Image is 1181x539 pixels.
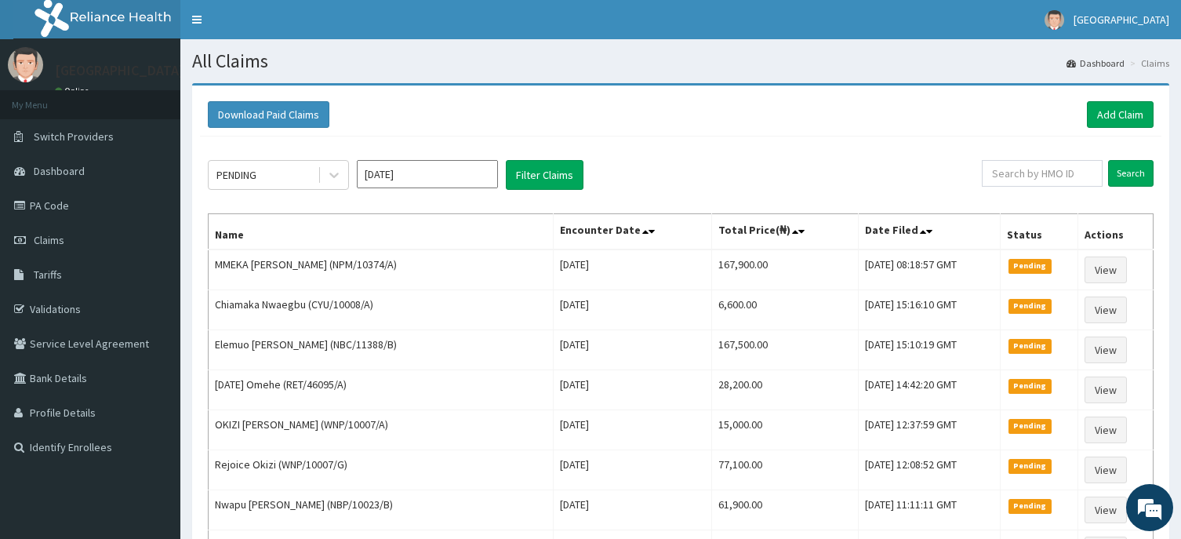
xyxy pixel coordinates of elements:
[1008,499,1052,513] span: Pending
[209,410,554,450] td: OKIZI [PERSON_NAME] (WNP/10007/A)
[1008,339,1052,353] span: Pending
[1008,459,1052,473] span: Pending
[34,268,62,282] span: Tariffs
[1078,214,1154,250] th: Actions
[209,330,554,370] td: Elemuo [PERSON_NAME] (NBC/11388/B)
[553,249,711,290] td: [DATE]
[553,330,711,370] td: [DATE]
[859,290,1001,330] td: [DATE] 15:16:10 GMT
[1045,10,1064,30] img: User Image
[859,490,1001,530] td: [DATE] 11:11:11 GMT
[192,51,1169,71] h1: All Claims
[1085,497,1127,523] a: View
[859,370,1001,410] td: [DATE] 14:42:20 GMT
[209,249,554,290] td: MMEKA [PERSON_NAME] (NPM/10374/A)
[208,101,329,128] button: Download Paid Claims
[55,64,184,78] p: [GEOGRAPHIC_DATA]
[1085,377,1127,403] a: View
[34,233,64,247] span: Claims
[711,410,858,450] td: 15,000.00
[209,370,554,410] td: [DATE] Omehe (RET/46095/A)
[1000,214,1077,250] th: Status
[1085,457,1127,483] a: View
[553,410,711,450] td: [DATE]
[209,450,554,490] td: Rejoice Okizi (WNP/10007/G)
[711,490,858,530] td: 61,900.00
[209,290,554,330] td: Chiamaka Nwaegbu (CYU/10008/A)
[859,410,1001,450] td: [DATE] 12:37:59 GMT
[711,249,858,290] td: 167,900.00
[553,450,711,490] td: [DATE]
[553,370,711,410] td: [DATE]
[711,330,858,370] td: 167,500.00
[506,160,583,190] button: Filter Claims
[711,450,858,490] td: 77,100.00
[8,47,43,82] img: User Image
[859,330,1001,370] td: [DATE] 15:10:19 GMT
[711,214,858,250] th: Total Price(₦)
[216,167,256,183] div: PENDING
[34,164,85,178] span: Dashboard
[1087,101,1154,128] a: Add Claim
[982,160,1103,187] input: Search by HMO ID
[1085,417,1127,443] a: View
[34,129,114,144] span: Switch Providers
[859,214,1001,250] th: Date Filed
[357,160,498,188] input: Select Month and Year
[1067,56,1125,70] a: Dashboard
[209,490,554,530] td: Nwapu [PERSON_NAME] (NBP/10023/B)
[1108,160,1154,187] input: Search
[553,490,711,530] td: [DATE]
[1126,56,1169,70] li: Claims
[1085,297,1127,323] a: View
[1008,379,1052,393] span: Pending
[1008,419,1052,433] span: Pending
[711,290,858,330] td: 6,600.00
[859,450,1001,490] td: [DATE] 12:08:52 GMT
[553,214,711,250] th: Encounter Date
[1085,257,1127,283] a: View
[1085,337,1127,363] a: View
[859,249,1001,290] td: [DATE] 08:18:57 GMT
[1074,13,1169,27] span: [GEOGRAPHIC_DATA]
[1008,299,1052,313] span: Pending
[1008,259,1052,273] span: Pending
[209,214,554,250] th: Name
[711,370,858,410] td: 28,200.00
[55,86,93,97] a: Online
[553,290,711,330] td: [DATE]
